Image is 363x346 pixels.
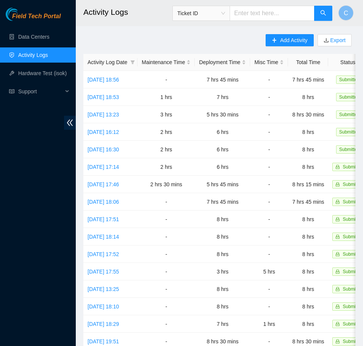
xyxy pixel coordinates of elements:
td: 7 hrs [195,88,250,106]
span: Submitted [343,199,363,204]
span: Add Activity [280,36,307,44]
span: lock [335,217,340,222]
a: [DATE] 18:56 [88,77,119,83]
button: search [314,6,332,21]
td: 2 hrs [138,141,195,158]
span: filter [130,60,135,64]
span: lock [335,269,340,274]
td: 5 hrs [250,263,288,280]
span: lock [335,182,340,187]
a: Hardware Test (isok) [18,70,67,76]
td: 8 hrs [288,211,328,228]
span: Submitted [336,75,363,84]
td: - [138,280,195,298]
a: [DATE] 17:52 [88,251,119,257]
td: - [138,245,195,263]
a: [DATE] 16:12 [88,129,119,135]
td: 5 hrs 45 mins [195,176,250,193]
td: 2 hrs [138,158,195,176]
td: 1 hrs [138,88,195,106]
a: [DATE] 17:46 [88,181,119,187]
td: - [138,298,195,315]
span: Submitted [343,304,363,309]
td: 8 hrs [288,88,328,106]
td: 8 hrs [288,315,328,333]
td: 8 hrs [195,228,250,245]
td: - [138,228,195,245]
a: Export [329,37,346,43]
td: 8 hrs [288,280,328,298]
td: 7 hrs 45 mins [195,71,250,88]
td: - [250,158,288,176]
a: [DATE] 18:14 [88,234,119,240]
td: 3 hrs [195,263,250,280]
span: lock [335,234,340,239]
span: Field Tech Portal [12,13,61,20]
span: double-left [64,116,76,130]
span: plus [272,38,277,44]
span: Submitted [343,339,363,344]
th: Total Time [288,54,328,71]
td: - [250,193,288,211]
span: Submitted [343,252,363,257]
td: 5 hrs 30 mins [195,106,250,123]
a: Data Centers [18,34,49,40]
td: - [138,211,195,228]
span: Ticket ID [177,8,225,19]
td: - [138,193,195,211]
input: Enter text here... [230,6,314,21]
span: Submitted [343,164,363,170]
a: [DATE] 17:55 [88,269,119,275]
span: Submitted [336,128,363,136]
span: read [9,89,14,94]
td: - [138,263,195,280]
td: - [250,106,288,123]
span: Submitted [343,269,363,274]
td: 7 hrs 45 mins [288,71,328,88]
td: 8 hrs [288,141,328,158]
span: Submitted [343,182,363,187]
span: search [320,10,326,17]
a: [DATE] 18:29 [88,321,119,327]
a: [DATE] 18:06 [88,199,119,205]
td: - [250,71,288,88]
button: downloadExport [318,34,352,46]
td: 8 hrs [195,211,250,228]
span: Status [332,58,363,66]
span: lock [335,200,340,204]
td: - [250,88,288,106]
td: 3 hrs [138,106,195,123]
td: - [250,211,288,228]
td: 8 hrs [288,123,328,141]
span: C [344,8,348,18]
span: Submitted [336,93,363,101]
span: lock [335,322,340,326]
span: Activity Log Date [88,58,127,66]
a: [DATE] 18:10 [88,304,119,310]
td: - [250,176,288,193]
td: 8 hrs [288,158,328,176]
span: Submitted [343,321,363,327]
td: 8 hrs 15 mins [288,176,328,193]
span: lock [335,287,340,291]
span: lock [335,252,340,256]
td: 7 hrs 45 mins [195,193,250,211]
td: 8 hrs [288,228,328,245]
span: Submitted [336,110,363,119]
button: plusAdd Activity [266,34,313,46]
td: - [250,123,288,141]
span: Submitted [343,234,363,239]
td: 7 hrs [195,315,250,333]
td: 8 hrs [195,298,250,315]
img: Akamai Technologies [6,8,38,21]
td: 6 hrs [195,158,250,176]
a: [DATE] 13:23 [88,112,119,118]
span: filter [129,57,136,68]
span: lock [335,304,340,309]
button: C [338,5,354,20]
td: 8 hrs [288,245,328,263]
a: [DATE] 17:51 [88,216,119,222]
td: 8 hrs [288,263,328,280]
td: 7 hrs 45 mins [288,193,328,211]
td: 8 hrs [195,280,250,298]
